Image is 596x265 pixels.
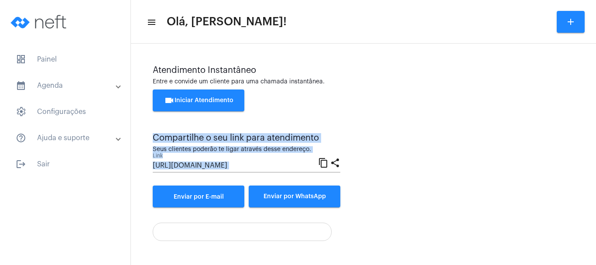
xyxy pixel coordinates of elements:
[565,17,576,27] mat-icon: add
[5,75,130,96] mat-expansion-panel-header: sidenav iconAgenda
[153,186,244,207] a: Enviar por E-mail
[9,101,122,122] span: Configurações
[153,133,340,143] div: Compartilhe o seu link para atendimento
[16,159,26,169] mat-icon: sidenav icon
[153,79,574,85] div: Entre e convide um cliente para uma chamada instantânea.
[153,89,244,111] button: Iniciar Atendimento
[16,80,116,91] mat-panel-title: Agenda
[318,157,329,168] mat-icon: content_copy
[167,15,287,29] span: Olá, [PERSON_NAME]!
[264,193,326,200] span: Enviar por WhatsApp
[153,65,574,75] div: Atendimento Instantâneo
[249,186,340,207] button: Enviar por WhatsApp
[7,4,72,39] img: logo-neft-novo-2.png
[16,107,26,117] span: sidenav icon
[147,17,155,28] mat-icon: sidenav icon
[5,127,130,148] mat-expansion-panel-header: sidenav iconAjuda e suporte
[16,133,116,143] mat-panel-title: Ajuda e suporte
[16,80,26,91] mat-icon: sidenav icon
[153,146,340,153] div: Seus clientes poderão te ligar através desse endereço.
[164,95,175,106] mat-icon: videocam
[164,97,233,103] span: Iniciar Atendimento
[16,133,26,143] mat-icon: sidenav icon
[16,54,26,65] span: sidenav icon
[174,194,224,200] span: Enviar por E-mail
[9,49,122,70] span: Painel
[9,154,122,175] span: Sair
[330,157,340,168] mat-icon: share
